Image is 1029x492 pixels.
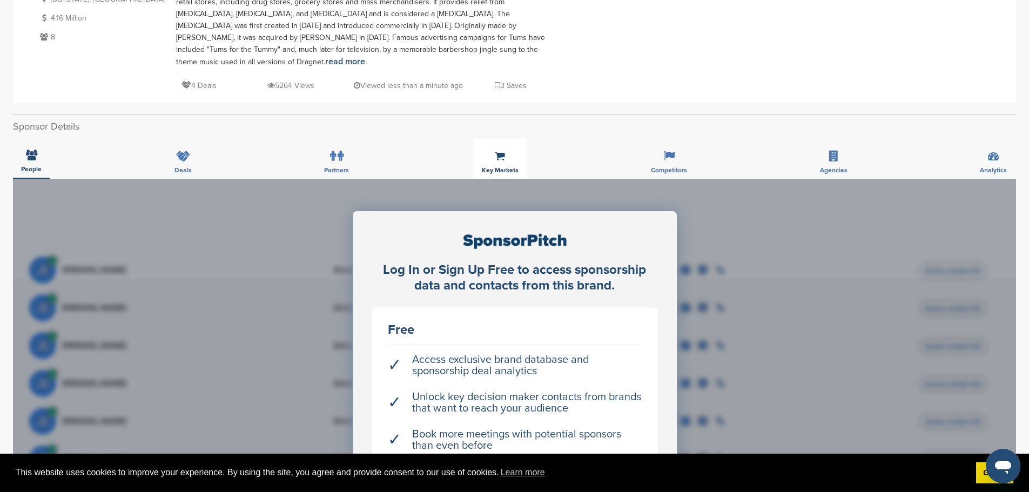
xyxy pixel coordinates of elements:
[181,79,217,92] p: 4 Deals
[388,434,401,446] span: ✓
[388,423,642,457] li: Book more meetings with potential sponsors than even before
[16,464,967,481] span: This website uses cookies to improve your experience. By using the site, you agree and provide co...
[324,167,349,173] span: Partners
[482,167,519,173] span: Key Markets
[13,119,1016,134] h2: Sponsor Details
[820,167,848,173] span: Agencies
[21,166,42,172] span: People
[651,167,687,173] span: Competitors
[388,323,642,336] div: Free
[267,79,314,92] p: 5264 Views
[499,464,547,481] a: learn more about cookies
[37,11,165,25] p: 4.16 Million
[495,79,527,92] p: 3 Saves
[388,386,642,420] li: Unlock key decision maker contacts from brands that want to reach your audience
[388,397,401,408] span: ✓
[325,56,365,67] a: read more
[354,79,463,92] p: Viewed less than a minute ago
[372,262,658,294] div: Log In or Sign Up Free to access sponsorship data and contacts from this brand.
[37,30,165,44] p: 8
[388,360,401,371] span: ✓
[388,349,642,382] li: Access exclusive brand database and sponsorship deal analytics
[976,462,1013,484] a: dismiss cookie message
[174,167,192,173] span: Deals
[986,449,1020,483] iframe: Button to launch messaging window
[980,167,1007,173] span: Analytics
